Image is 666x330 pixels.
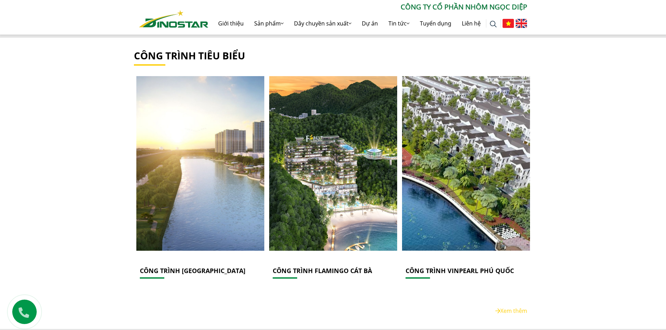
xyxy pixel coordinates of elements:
[134,49,245,62] a: công trình tiêu biểu
[273,266,372,275] a: CÔNG TRÌNH FLAMINGO CÁT BÀ
[139,9,208,27] a: Nhôm Dinostar
[502,19,514,28] img: Tiếng Việt
[415,12,457,35] a: Tuyển dụng
[213,12,249,35] a: Giới thiệu
[208,2,527,12] p: CÔNG TY CỔ PHẦN NHÔM NGỌC DIỆP
[140,266,245,275] a: CÔNG TRÌNH [GEOGRAPHIC_DATA]
[357,12,383,35] a: Dự án
[495,307,527,315] a: Xem thêm
[383,12,415,35] a: Tin tức
[516,19,527,28] img: English
[139,10,208,28] img: Nhôm Dinostar
[406,266,514,275] a: CÔNG TRÌNH VINPEARL PHÚ QUỐC
[490,21,497,28] img: search
[289,12,357,35] a: Dây chuyền sản xuất
[249,12,289,35] a: Sản phẩm
[457,12,486,35] a: Liên hệ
